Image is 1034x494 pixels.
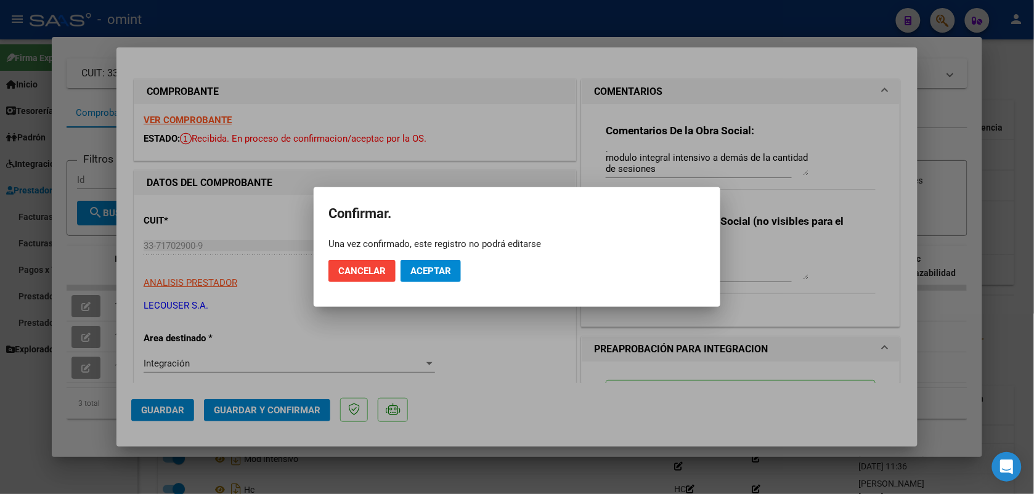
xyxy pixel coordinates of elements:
[328,202,706,225] h2: Confirmar.
[992,452,1022,482] div: Open Intercom Messenger
[410,265,451,277] span: Aceptar
[401,260,461,282] button: Aceptar
[328,260,396,282] button: Cancelar
[328,238,706,250] div: Una vez confirmado, este registro no podrá editarse
[338,265,386,277] span: Cancelar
